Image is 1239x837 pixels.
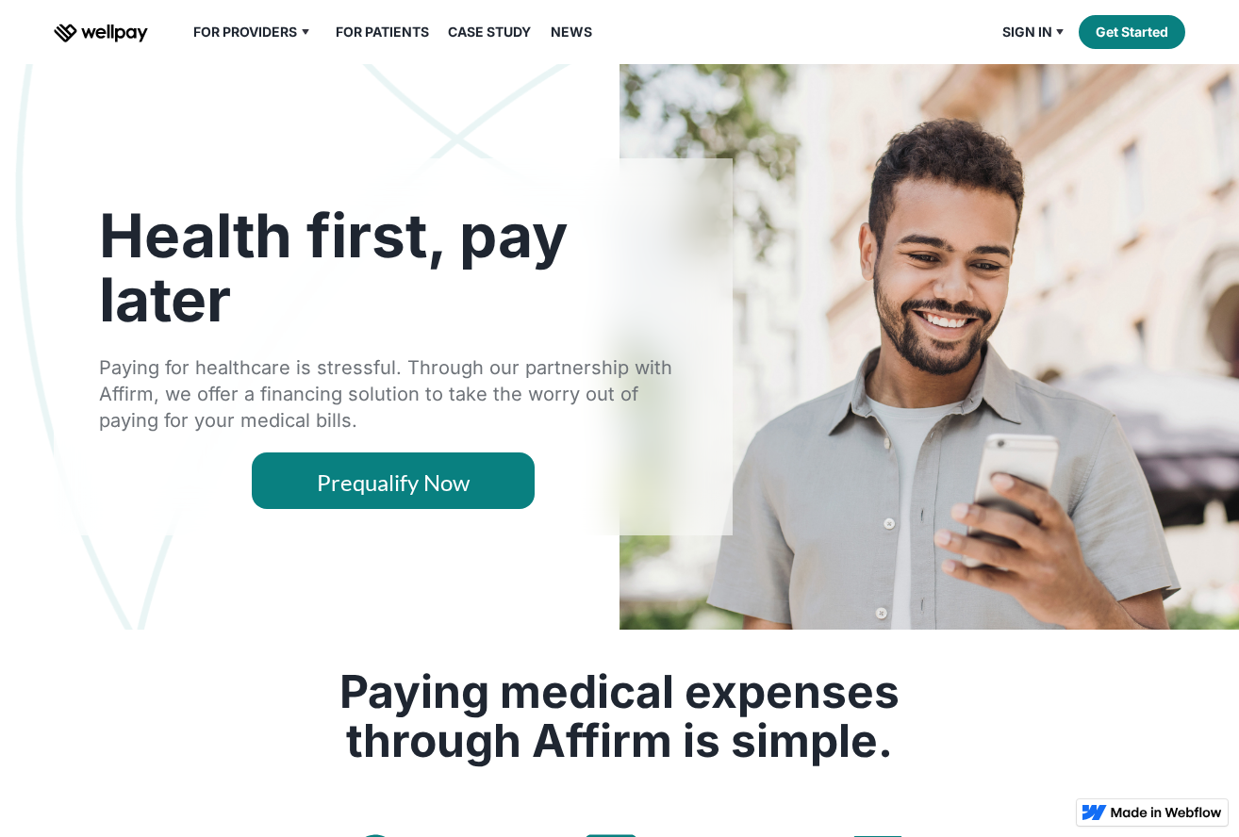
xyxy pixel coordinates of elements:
div: Paying for healthcare is stressful. Through our partnership with Affirm, we offer a financing sol... [99,354,687,434]
div: For Providers [193,21,297,43]
a: home [54,21,148,43]
div: For Providers [182,21,324,43]
a: For Patients [324,21,440,43]
div: Sign in [991,21,1080,43]
img: Made in Webflow [1111,807,1222,818]
h2: Paying medical expenses through Affirm is simple. [280,667,959,765]
a: Get Started [1079,15,1185,49]
h1: Health first, pay later [99,204,687,332]
a: Case Study [437,21,542,43]
a: Prequalify Now [252,452,535,509]
div: Sign in [1002,21,1052,43]
a: News [539,21,603,43]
